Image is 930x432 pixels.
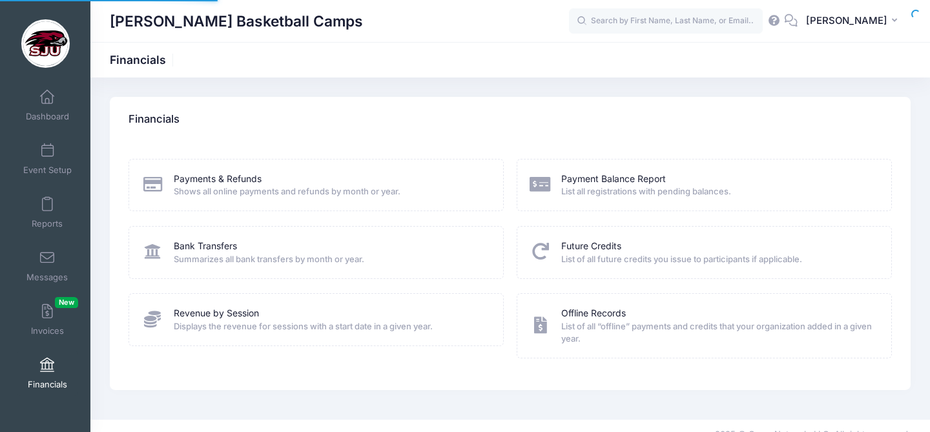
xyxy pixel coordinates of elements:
[569,8,763,34] input: Search by First Name, Last Name, or Email...
[806,14,887,28] span: [PERSON_NAME]
[17,297,78,342] a: InvoicesNew
[110,53,177,67] h1: Financials
[21,19,70,68] img: Cindy Griffin Basketball Camps
[174,253,487,266] span: Summarizes all bank transfers by month or year.
[17,243,78,289] a: Messages
[129,101,180,138] h4: Financials
[32,218,63,229] span: Reports
[23,165,72,176] span: Event Setup
[17,83,78,128] a: Dashboard
[561,172,666,186] a: Payment Balance Report
[17,351,78,396] a: Financials
[110,6,363,36] h1: [PERSON_NAME] Basketball Camps
[561,253,874,266] span: List of all future credits you issue to participants if applicable.
[174,185,487,198] span: Shows all online payments and refunds by month or year.
[174,307,259,320] a: Revenue by Session
[174,320,487,333] span: Displays the revenue for sessions with a start date in a given year.
[26,111,69,122] span: Dashboard
[798,6,911,36] button: [PERSON_NAME]
[31,325,64,336] span: Invoices
[561,240,621,253] a: Future Credits
[561,320,874,345] span: List of all “offline” payments and credits that your organization added in a given year.
[561,185,874,198] span: List all registrations with pending balances.
[174,240,237,253] a: Bank Transfers
[174,172,262,186] a: Payments & Refunds
[55,297,78,308] span: New
[28,379,67,390] span: Financials
[561,307,626,320] a: Offline Records
[17,136,78,181] a: Event Setup
[17,190,78,235] a: Reports
[26,272,68,283] span: Messages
